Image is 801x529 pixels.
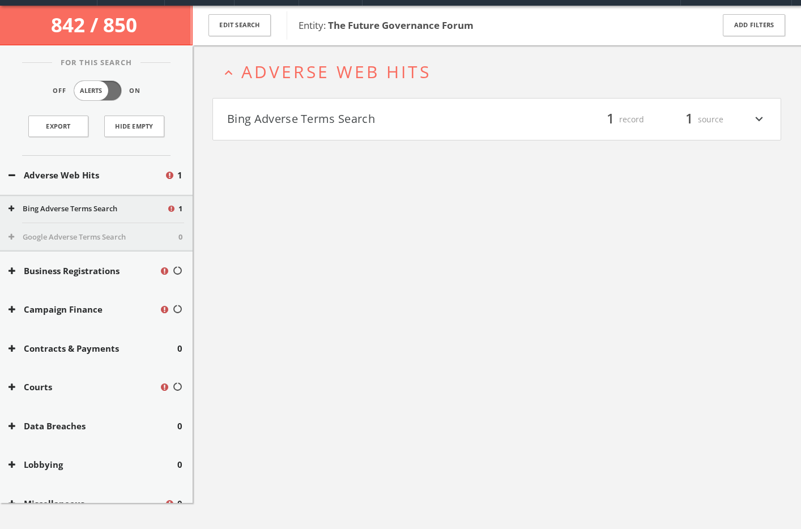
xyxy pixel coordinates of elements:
[177,458,182,471] span: 0
[655,110,723,129] div: source
[723,14,785,36] button: Add Filters
[8,264,159,278] button: Business Registrations
[177,420,182,433] span: 0
[8,497,164,510] button: Miscellaneous
[8,203,167,215] button: Bing Adverse Terms Search
[52,57,140,69] span: For This Search
[221,65,236,80] i: expand_less
[208,14,271,36] button: Edit Search
[178,203,182,215] span: 1
[8,232,178,243] button: Google Adverse Terms Search
[177,497,182,510] span: 0
[241,60,431,83] span: Adverse Web Hits
[177,169,182,182] span: 1
[51,11,142,38] span: 842 / 850
[178,232,182,243] span: 0
[8,169,164,182] button: Adverse Web Hits
[129,86,140,96] span: On
[8,420,177,433] button: Data Breaches
[299,19,474,32] span: Entity:
[328,19,474,32] b: The Future Governance Forum
[104,116,164,137] button: Hide Empty
[8,303,159,316] button: Campaign Finance
[8,381,159,394] button: Courts
[752,110,766,129] i: expand_more
[680,109,698,129] span: 1
[576,110,644,129] div: record
[227,110,497,129] button: Bing Adverse Terms Search
[602,109,619,129] span: 1
[28,116,88,137] a: Export
[53,86,66,96] span: Off
[8,342,177,355] button: Contracts & Payments
[8,458,177,471] button: Lobbying
[177,342,182,355] span: 0
[221,62,781,81] button: expand_lessAdverse Web Hits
